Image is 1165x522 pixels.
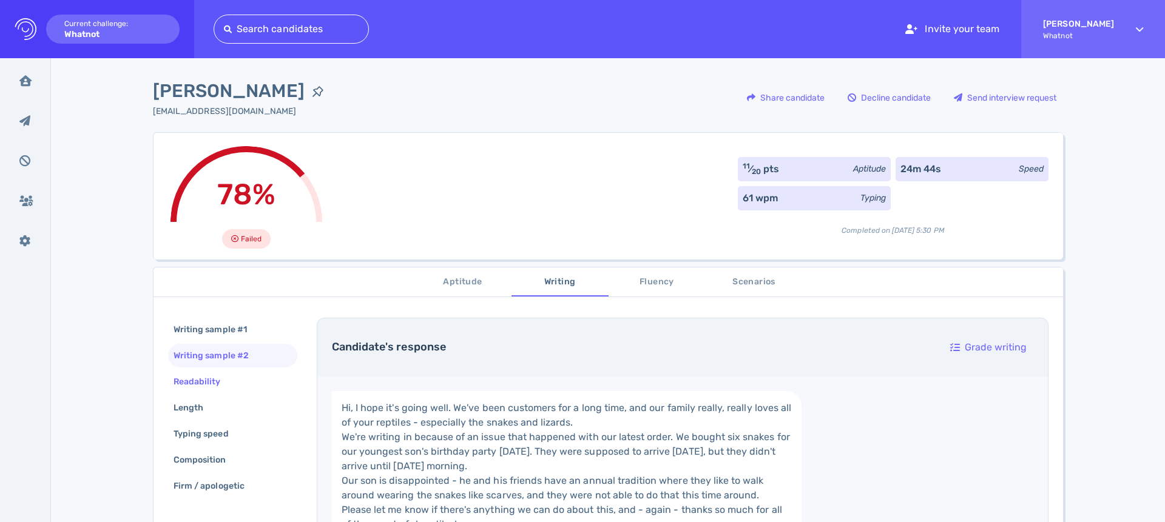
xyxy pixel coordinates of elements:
span: [PERSON_NAME] [153,78,305,105]
div: 24m 44s [900,162,941,176]
div: Decline candidate [842,84,937,112]
div: Speed [1019,162,1044,175]
div: Aptitude [853,162,886,175]
div: Completed on [DATE] 5:30 PM [738,215,1048,236]
span: 78% [217,177,275,212]
div: 61 wpm [743,191,778,206]
div: Writing sample #2 [171,347,263,364]
button: Grade writing [944,333,1033,362]
div: ⁄ pts [743,162,780,176]
div: Typing [860,192,886,204]
div: Firm / apologetic [171,477,259,495]
button: Decline candidate [841,83,937,112]
div: Composition [171,451,241,469]
button: Send interview request [947,83,1063,112]
div: Writing sample #1 [171,321,262,338]
div: Share candidate [741,84,831,112]
div: Grade writing [944,333,1033,361]
div: Typing speed [171,425,243,443]
span: Fluency [616,275,698,290]
div: Send interview request [948,84,1062,112]
sub: 20 [752,167,761,176]
strong: [PERSON_NAME] [1043,19,1114,29]
div: Readability [171,373,235,390]
sup: 11 [743,162,750,170]
span: Failed [241,232,262,246]
button: Share candidate [740,83,831,112]
span: Aptitude [422,275,504,290]
div: Length [171,399,218,417]
div: Click to copy the email address [153,105,331,118]
span: Scenarios [713,275,795,290]
span: Whatnot [1043,32,1114,40]
span: Writing [519,275,601,290]
h4: Candidate's response [332,341,929,354]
